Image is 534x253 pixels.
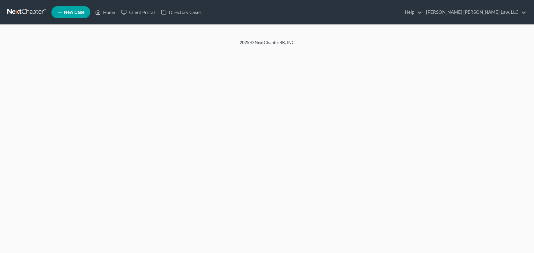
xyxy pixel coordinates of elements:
new-legal-case-button: New Case [51,6,90,18]
div: 2025 © NextChapterBK, INC [93,39,442,50]
a: Home [92,7,118,18]
a: [PERSON_NAME] [PERSON_NAME] Law, LLC [423,7,526,18]
a: Help [402,7,422,18]
a: Client Portal [118,7,158,18]
a: Directory Cases [158,7,205,18]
